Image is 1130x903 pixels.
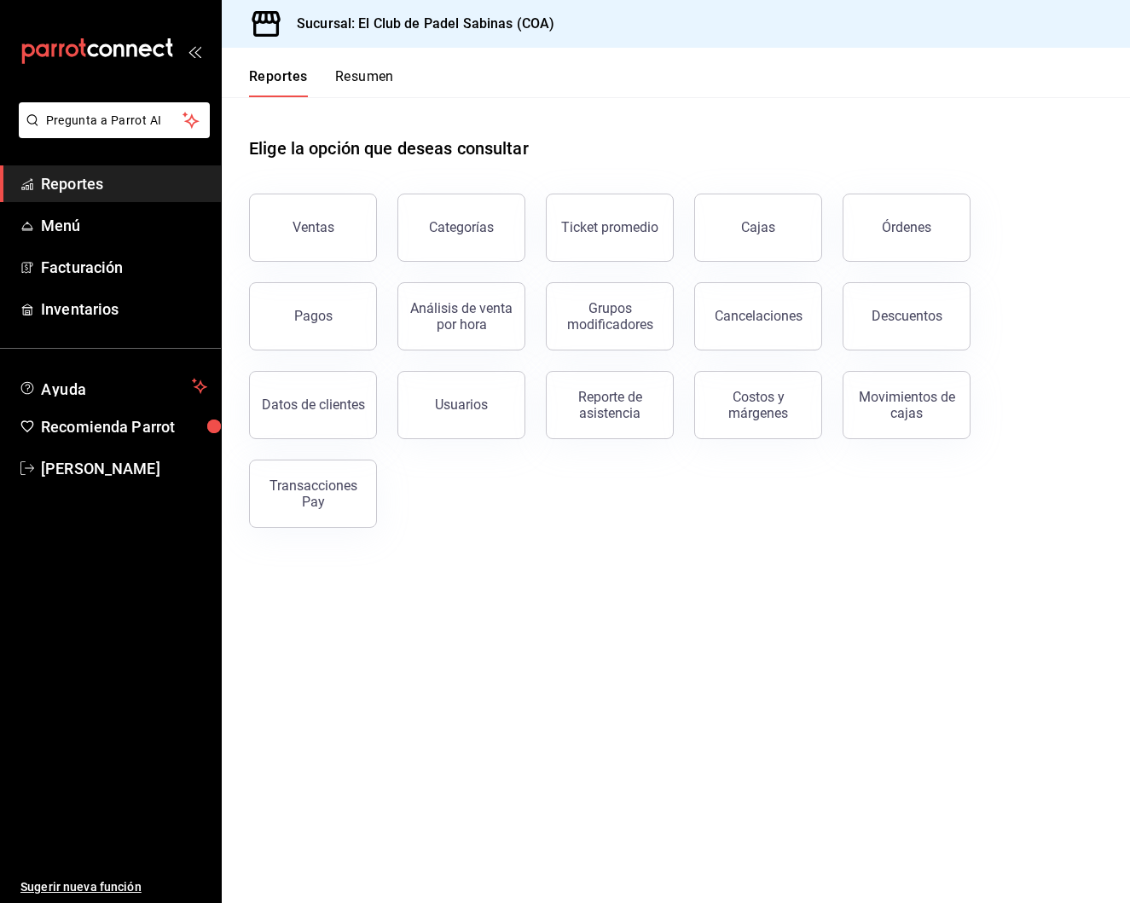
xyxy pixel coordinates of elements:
div: Grupos modificadores [557,300,663,333]
span: Recomienda Parrot [41,415,207,438]
button: Resumen [335,68,394,97]
span: [PERSON_NAME] [41,457,207,480]
div: Datos de clientes [262,397,365,413]
div: Costos y márgenes [705,389,811,421]
div: Usuarios [435,397,488,413]
button: Costos y márgenes [694,371,822,439]
div: Movimientos de cajas [854,389,959,421]
span: Reportes [41,172,207,195]
button: Datos de clientes [249,371,377,439]
span: Ayuda [41,376,185,397]
button: Movimientos de cajas [843,371,971,439]
h3: Sucursal: El Club de Padel Sabinas (COA) [283,14,554,34]
div: Transacciones Pay [260,478,366,510]
button: Pagos [249,282,377,350]
button: Descuentos [843,282,971,350]
button: open_drawer_menu [188,44,201,58]
div: Órdenes [882,219,931,235]
a: Pregunta a Parrot AI [12,124,210,142]
button: Análisis de venta por hora [397,282,525,350]
div: Descuentos [872,308,942,324]
div: navigation tabs [249,68,394,97]
div: Cancelaciones [715,308,803,324]
button: Ticket promedio [546,194,674,262]
a: Cajas [694,194,822,262]
span: Pregunta a Parrot AI [46,112,183,130]
span: Sugerir nueva función [20,878,207,896]
div: Cajas [741,217,776,238]
div: Ticket promedio [561,219,658,235]
button: Transacciones Pay [249,460,377,528]
button: Categorías [397,194,525,262]
button: Pregunta a Parrot AI [19,102,210,138]
span: Menú [41,214,207,237]
span: Facturación [41,256,207,279]
button: Cancelaciones [694,282,822,350]
div: Ventas [293,219,334,235]
span: Inventarios [41,298,207,321]
div: Categorías [429,219,494,235]
button: Reportes [249,68,308,97]
button: Ventas [249,194,377,262]
button: Órdenes [843,194,971,262]
button: Grupos modificadores [546,282,674,350]
button: Usuarios [397,371,525,439]
h1: Elige la opción que deseas consultar [249,136,529,161]
div: Pagos [294,308,333,324]
button: Reporte de asistencia [546,371,674,439]
div: Análisis de venta por hora [409,300,514,333]
div: Reporte de asistencia [557,389,663,421]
